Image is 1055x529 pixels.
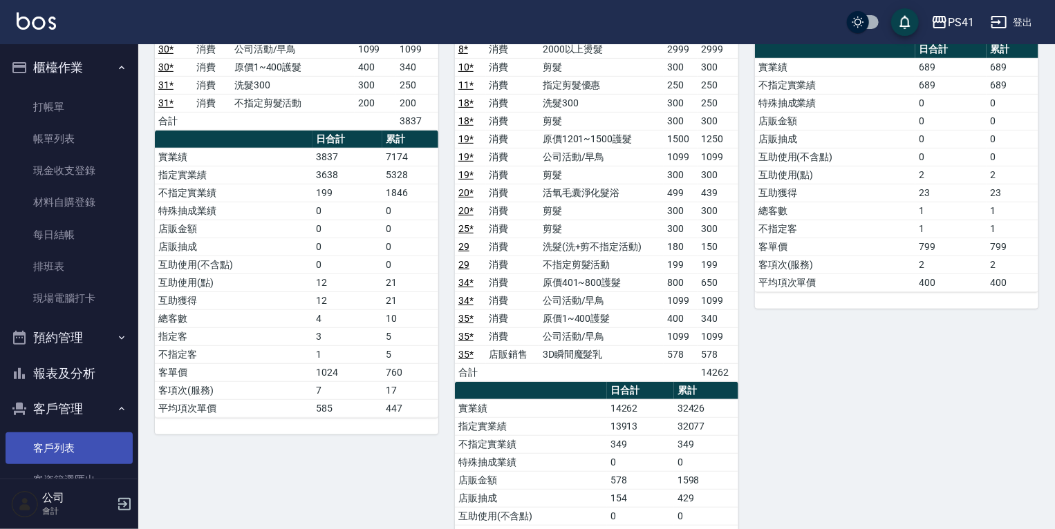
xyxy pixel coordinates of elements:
td: 1099 [698,327,738,345]
td: 689 [915,58,987,76]
td: 200 [355,94,397,112]
td: 店販抽成 [155,238,312,256]
td: 200 [396,94,438,112]
td: 3837 [396,112,438,130]
td: 洗髮(洗+剪不指定活動) [539,238,664,256]
td: 14262 [698,363,738,381]
td: 1 [987,202,1038,220]
td: 10 [382,309,438,327]
td: 互助使用(點) [755,166,915,184]
td: 21 [382,273,438,291]
td: 400 [355,58,397,76]
td: 199 [698,256,738,273]
td: 23 [915,184,987,202]
td: 300 [698,166,738,184]
td: 5 [382,345,438,363]
button: 報表及分析 [6,356,133,392]
td: 578 [607,471,674,489]
a: 29 [458,241,469,252]
td: 154 [607,489,674,507]
td: 實業績 [755,58,915,76]
img: Logo [17,12,56,30]
td: 消費 [486,202,539,220]
td: 23 [987,184,1038,202]
td: 平均項次單價 [755,273,915,291]
td: 原價1~400護髮 [231,58,355,76]
a: 現金收支登錄 [6,155,133,186]
td: 3638 [312,166,382,184]
td: 300 [698,112,738,130]
td: 消費 [486,256,539,273]
button: 客戶管理 [6,391,133,427]
td: 不指定客 [155,345,312,363]
td: 799 [987,238,1038,256]
td: 0 [987,130,1038,148]
td: 300 [664,112,698,130]
td: 合計 [455,363,486,381]
td: 400 [987,273,1038,291]
td: 2999 [698,40,738,58]
td: 消費 [486,40,539,58]
td: 349 [607,435,674,453]
td: 1024 [312,363,382,381]
td: 499 [664,184,698,202]
td: 13913 [607,417,674,435]
td: 平均項次單價 [155,399,312,417]
a: 打帳單 [6,91,133,123]
td: 300 [355,76,397,94]
td: 800 [664,273,698,291]
td: 公司活動/早鳥 [231,40,355,58]
td: 340 [396,58,438,76]
td: 340 [698,309,738,327]
td: 店販抽成 [755,130,915,148]
td: 0 [382,238,438,256]
td: 店販抽成 [455,489,607,507]
th: 累計 [674,382,738,400]
td: 14262 [607,399,674,417]
td: 消費 [486,130,539,148]
td: 1500 [664,130,698,148]
td: 400 [664,309,698,327]
button: PS41 [926,8,980,37]
td: 2 [987,256,1038,273]
td: 0 [915,112,987,130]
td: 0 [382,202,438,220]
td: 3D瞬間魔髮乳 [539,345,664,363]
button: 預約管理 [6,320,133,356]
td: 689 [987,58,1038,76]
button: save [891,8,919,36]
h5: 公司 [42,491,113,505]
td: 439 [698,184,738,202]
td: 1099 [355,40,397,58]
td: 4 [312,309,382,327]
td: 活氧毛囊淨化髮浴 [539,184,664,202]
td: 洗髮300 [231,76,355,94]
td: 250 [396,76,438,94]
td: 1 [312,345,382,363]
td: 消費 [486,148,539,166]
td: 店販銷售 [486,345,539,363]
td: 0 [987,112,1038,130]
td: 300 [664,58,698,76]
td: 不指定剪髮活動 [539,256,664,273]
td: 不指定剪髮活動 [231,94,355,112]
table: a dense table [155,131,438,418]
td: 消費 [193,94,231,112]
td: 32077 [674,417,738,435]
td: 0 [915,94,987,112]
td: 585 [312,399,382,417]
td: 剪髮 [539,166,664,184]
td: 0 [607,507,674,525]
td: 1 [915,202,987,220]
td: 3837 [312,148,382,166]
td: 250 [664,76,698,94]
td: 指定剪髮優惠 [539,76,664,94]
td: 剪髮 [539,220,664,238]
td: 300 [664,166,698,184]
td: 消費 [486,273,539,291]
td: 0 [987,148,1038,166]
img: Person [11,490,39,518]
td: 7174 [382,148,438,166]
td: 5328 [382,166,438,184]
td: 2 [987,166,1038,184]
